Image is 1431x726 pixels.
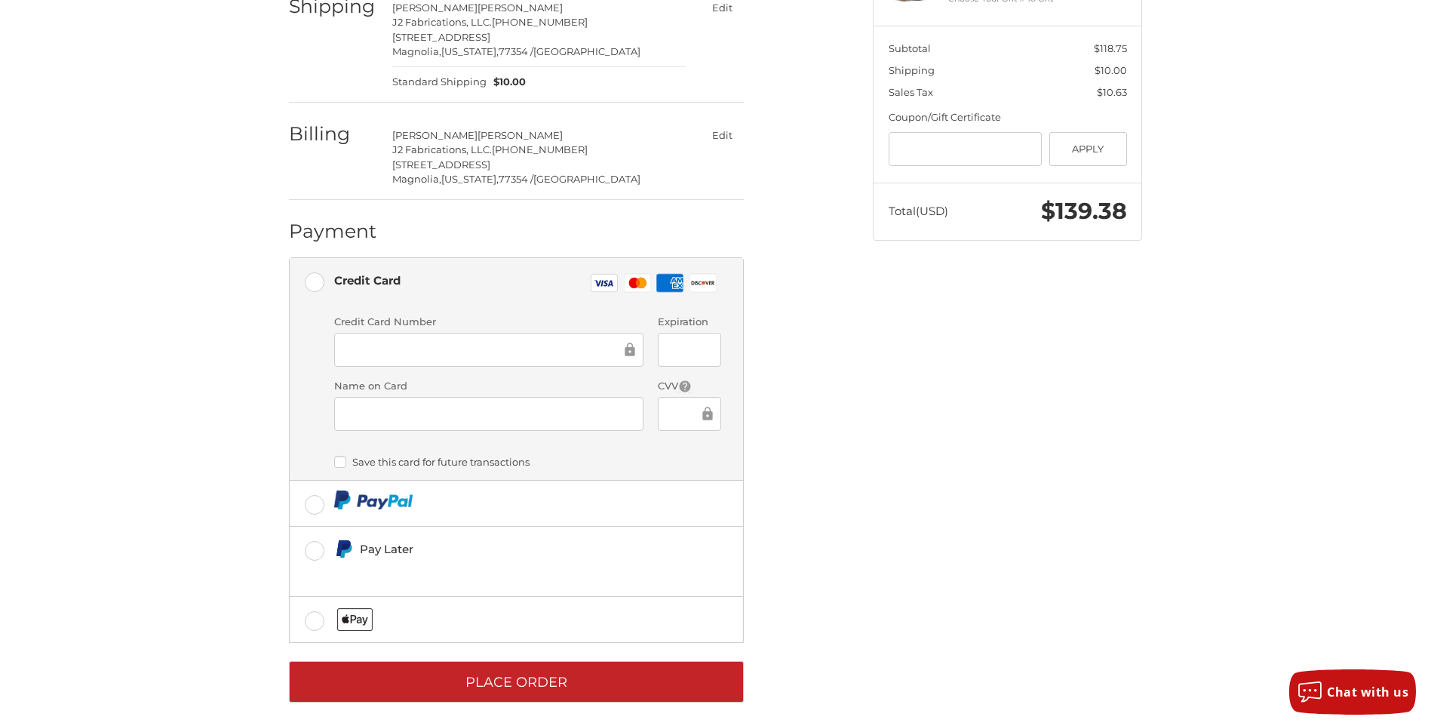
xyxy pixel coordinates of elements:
[1097,86,1127,98] span: $10.63
[478,2,563,14] span: [PERSON_NAME]
[392,129,478,141] span: [PERSON_NAME]
[392,2,478,14] span: [PERSON_NAME]
[441,45,499,57] span: [US_STATE],
[289,122,377,146] h2: Billing
[392,173,441,185] span: Magnolia,
[334,456,721,468] label: Save this card for future transactions
[441,173,499,185] span: [US_STATE],
[289,220,377,243] h2: Payment
[658,315,720,330] label: Expiration
[392,143,492,155] span: J2 Fabrications, LLC.
[668,341,710,358] iframe: Secure Credit Card Frame - Expiration Date
[392,45,441,57] span: Magnolia,
[478,129,563,141] span: [PERSON_NAME]
[345,405,633,423] iframe: Secure Credit Card Frame - Cardholder Name
[889,86,933,98] span: Sales Tax
[1327,684,1408,700] span: Chat with us
[334,379,643,394] label: Name on Card
[700,125,744,146] button: Edit
[334,315,643,330] label: Credit Card Number
[889,204,948,218] span: Total (USD)
[392,31,490,43] span: [STREET_ADDRESS]
[889,42,931,54] span: Subtotal
[889,132,1043,166] input: Gift Certificate or Coupon Code
[492,16,588,28] span: [PHONE_NUMBER]
[392,75,487,90] span: Standard Shipping
[392,16,492,28] span: J2 Fabrications, LLC.
[668,405,699,423] iframe: Secure Credit Card Frame - CVV
[889,110,1127,125] div: Coupon/Gift Certificate
[487,75,527,90] span: $10.00
[533,45,640,57] span: [GEOGRAPHIC_DATA]
[492,143,588,155] span: [PHONE_NUMBER]
[334,268,401,293] div: Credit Card
[392,158,490,171] span: [STREET_ADDRESS]
[289,661,744,703] button: Place Order
[499,173,533,185] span: 77354 /
[658,379,720,394] label: CVV
[1094,42,1127,54] span: $118.75
[1049,132,1127,166] button: Apply
[334,540,353,558] img: Pay Later icon
[499,45,533,57] span: 77354 /
[1289,669,1416,715] button: Chat with us
[334,564,640,578] iframe: PayPal Message 1
[1041,197,1127,225] span: $139.38
[1095,64,1127,76] span: $10.00
[889,64,935,76] span: Shipping
[345,341,622,358] iframe: Secure Credit Card Frame - Credit Card Number
[337,608,373,631] img: Applepay icon
[360,537,640,561] div: Pay Later
[533,173,640,185] span: [GEOGRAPHIC_DATA]
[334,491,413,509] img: PayPal icon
